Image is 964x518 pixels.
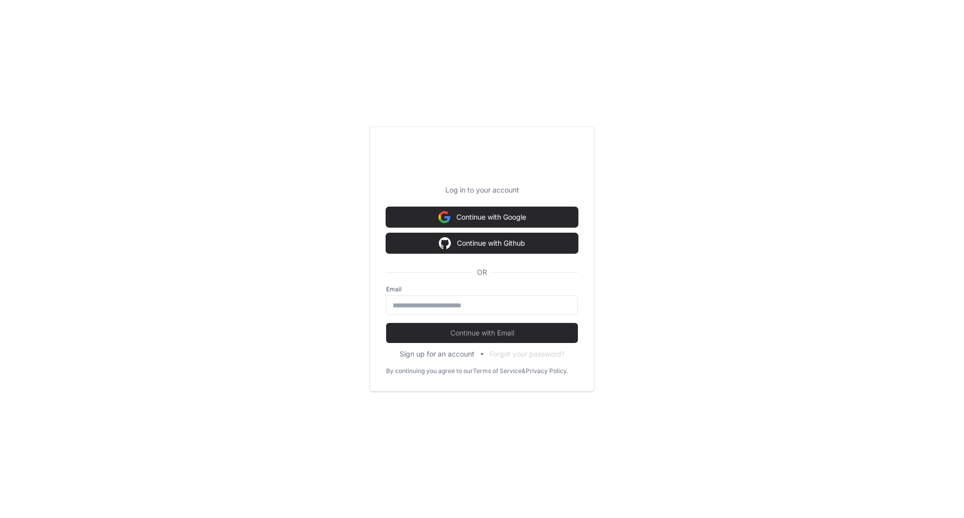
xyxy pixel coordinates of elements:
button: Forgot your password? [490,349,565,359]
a: Terms of Service [473,367,522,375]
button: Continue with Email [386,323,578,343]
img: Sign in with google [439,233,451,253]
img: Sign in with google [438,207,450,227]
p: Log in to your account [386,185,578,195]
a: Privacy Policy. [526,367,568,375]
button: Sign up for an account [400,349,474,359]
div: & [522,367,526,375]
div: By continuing you agree to our [386,367,473,375]
button: Continue with Google [386,207,578,227]
span: Continue with Email [386,328,578,338]
button: Continue with Github [386,233,578,253]
label: Email [386,285,578,293]
span: OR [473,267,491,277]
